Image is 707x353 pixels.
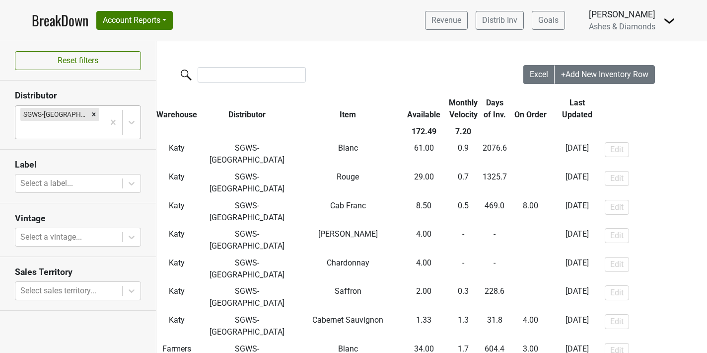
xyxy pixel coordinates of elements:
td: 0.9 [446,140,480,169]
h3: Label [15,160,141,170]
td: 29.00 [401,169,446,197]
td: [DATE] [552,197,602,226]
td: 228.6 [480,283,509,312]
div: [PERSON_NAME] [589,8,655,21]
td: SGWS-[GEOGRAPHIC_DATA] [200,312,295,341]
span: [PERSON_NAME] [318,229,378,239]
td: 469.0 [480,197,509,226]
td: Katy [154,140,200,169]
h3: Sales Territory [15,267,141,277]
button: Edit [605,285,629,300]
td: - [480,226,509,255]
button: Edit [605,142,629,157]
td: 0.3 [446,283,480,312]
th: Last Updated: activate to sort column ascending [552,94,602,123]
th: &nbsp;: activate to sort column ascending [602,94,707,123]
th: Warehouse: activate to sort column ascending [154,94,200,123]
td: - [446,226,480,255]
td: - [509,226,552,255]
button: Excel [523,65,555,84]
td: - [509,255,552,283]
td: [DATE] [552,312,602,341]
button: Account Reports [96,11,173,30]
span: +Add New Inventory Row [561,70,648,79]
th: 172.49 [401,123,446,140]
span: Saffron [335,286,361,296]
th: 7.20 [446,123,480,140]
button: Reset filters [15,51,141,70]
a: Revenue [425,11,468,30]
div: SGWS-[GEOGRAPHIC_DATA] [20,108,88,121]
td: 8.50 [401,197,446,226]
td: [DATE] [552,169,602,197]
span: Chardonnay [327,258,369,267]
button: +Add New Inventory Row [555,65,655,84]
td: 4.00 [401,255,446,283]
span: Cabernet Sauvignon [312,315,383,325]
td: - [509,197,552,226]
td: - [509,283,552,312]
td: 1.3 [446,312,480,341]
button: Edit [605,200,629,215]
td: Katy [154,226,200,255]
td: 1325.7 [480,169,509,197]
td: SGWS-[GEOGRAPHIC_DATA] [200,140,295,169]
td: 2076.6 [480,140,509,169]
td: SGWS-[GEOGRAPHIC_DATA] [200,169,295,197]
td: Katy [154,169,200,197]
a: Goals [532,11,565,30]
button: Edit [605,257,629,272]
td: - [446,255,480,283]
span: Blanc [338,143,358,153]
td: - [509,312,552,341]
td: 0.7 [446,169,480,197]
td: SGWS-[GEOGRAPHIC_DATA] [200,197,295,226]
td: SGWS-[GEOGRAPHIC_DATA] [200,226,295,255]
th: Available: activate to sort column ascending [401,94,446,123]
td: 61.00 [401,140,446,169]
div: Remove SGWS-TX [88,108,99,121]
td: - [509,169,552,197]
h3: Distributor [15,90,141,101]
td: Katy [154,255,200,283]
td: 31.8 [480,312,509,341]
td: 2.00 [401,283,446,312]
td: 4.00 [401,226,446,255]
button: Edit [605,171,629,186]
span: Cab Franc [330,201,366,210]
td: [DATE] [552,283,602,312]
button: Edit [605,314,629,329]
td: Katy [154,197,200,226]
th: Days of Inv.: activate to sort column ascending [480,94,509,123]
td: 0.5 [446,197,480,226]
th: Distributor: activate to sort column ascending [200,94,295,123]
td: [DATE] [552,140,602,169]
td: Katy [154,312,200,341]
td: Katy [154,283,200,312]
td: SGWS-[GEOGRAPHIC_DATA] [200,283,295,312]
span: Ashes & Diamonds [589,22,655,31]
td: [DATE] [552,226,602,255]
h3: Vintage [15,213,141,224]
span: Rouge [337,172,359,181]
button: Edit [605,228,629,243]
a: BreakDown [32,10,88,31]
span: Excel [530,70,548,79]
img: Dropdown Menu [663,15,675,27]
th: Item: activate to sort column ascending [295,94,401,123]
td: SGWS-[GEOGRAPHIC_DATA] [200,255,295,283]
td: [DATE] [552,255,602,283]
td: - [509,140,552,169]
th: On Order: activate to sort column ascending [509,94,552,123]
th: Monthly Velocity: activate to sort column ascending [446,94,480,123]
td: 1.33 [401,312,446,341]
td: - [480,255,509,283]
a: Distrib Inv [476,11,524,30]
